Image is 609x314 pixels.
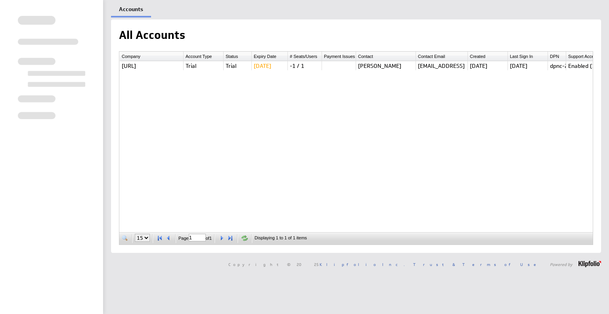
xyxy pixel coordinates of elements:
a: Trust & Terms of Use [413,262,542,267]
div: Payment Issues [322,52,356,61]
img: logo-footer.png [578,261,601,267]
a: Trial [226,62,236,69]
div: Enabled (1) [566,61,602,70]
span: 1 [209,236,212,241]
h1: All Accounts [119,27,185,43]
span: Copyright © 2025 [228,262,405,266]
div: Support Access [566,52,602,61]
div: [PERSON_NAME] [356,61,416,70]
a: Klipfolio Inc. [320,262,405,267]
div: Contact [356,52,416,61]
div: # Seats/Users [288,52,322,61]
img: skeleton-sidenav.svg [18,16,85,119]
span: Page of [178,236,212,241]
div: -1 / 1 [288,61,322,70]
div: Expiry Date [252,52,287,61]
div: [URL] [120,61,183,70]
div: Contact Email [416,52,467,61]
a: Trial [186,62,196,69]
div: [EMAIL_ADDRESS] [416,61,467,70]
span: Displaying 1 to 1 of 1 items [255,235,307,240]
div: Status [224,52,251,61]
div: Account Type [184,52,223,61]
span: [DATE] [254,62,271,69]
span: Powered by [550,262,573,266]
div: DPN [548,52,566,61]
div: [DATE] [468,61,507,70]
div: Created [468,52,507,61]
div: [DATE] [508,61,548,70]
div: Company [120,52,183,61]
div: Last Sign In [508,52,548,61]
div: dpnc-22 [548,61,566,70]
